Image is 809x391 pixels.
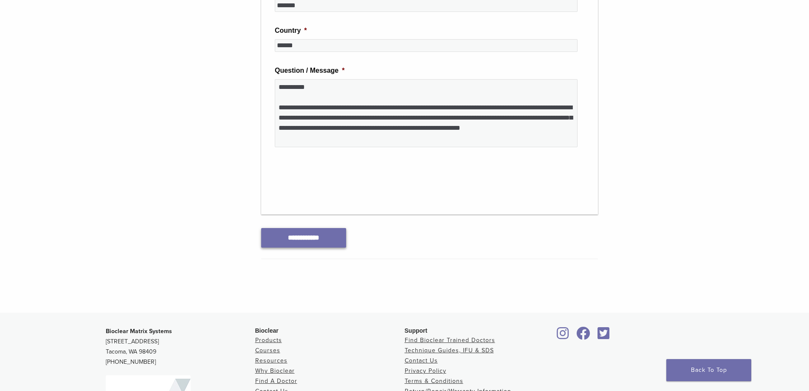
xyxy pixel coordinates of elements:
a: Resources [255,357,288,364]
a: Bioclear [595,332,613,340]
a: Products [255,337,282,344]
a: Find Bioclear Trained Doctors [405,337,495,344]
span: Support [405,327,428,334]
iframe: reCAPTCHA [275,161,404,194]
a: Bioclear [554,332,572,340]
a: Privacy Policy [405,367,446,374]
a: Courses [255,347,280,354]
a: Bioclear [574,332,593,340]
strong: Bioclear Matrix Systems [106,328,172,335]
a: Why Bioclear [255,367,295,374]
p: [STREET_ADDRESS] Tacoma, WA 98409 [PHONE_NUMBER] [106,326,255,367]
span: Bioclear [255,327,279,334]
a: Technique Guides, IFU & SDS [405,347,494,354]
a: Back To Top [666,359,751,381]
label: Question / Message [275,66,345,75]
a: Find A Doctor [255,377,297,385]
a: Contact Us [405,357,438,364]
label: Country [275,26,307,35]
a: Terms & Conditions [405,377,463,385]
